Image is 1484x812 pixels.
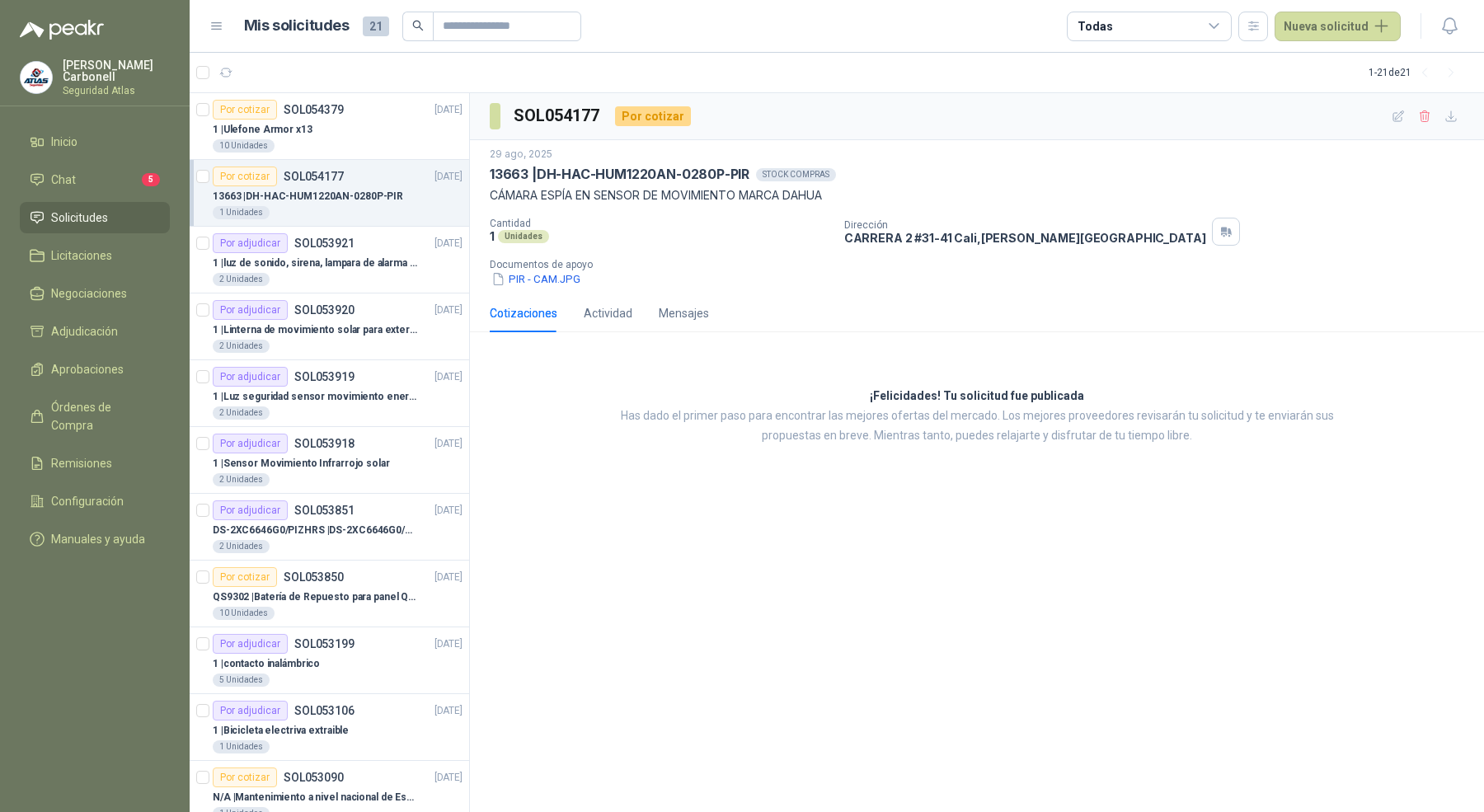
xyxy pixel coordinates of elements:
div: Por adjudicar [213,434,288,453]
p: [DATE] [434,102,463,118]
div: 2 Unidades [213,540,270,553]
div: 2 Unidades [213,340,270,353]
div: 1 Unidades [213,206,270,219]
div: Por adjudicar [213,367,288,387]
a: Configuración [20,486,170,517]
p: Dirección [844,219,1206,231]
h1: Mis solicitudes [244,14,350,38]
div: Por adjudicar [213,300,288,320]
span: Adjudicación [51,322,118,340]
div: Por adjudicar [213,634,288,654]
a: Por adjudicarSOL053106[DATE] 1 |Bicicleta electriva extraible1 Unidades [190,694,469,761]
p: SOL053921 [294,237,355,249]
span: Manuales y ayuda [51,530,145,548]
p: [DATE] [434,369,463,385]
p: SOL053920 [294,304,355,316]
p: [DATE] [434,703,463,719]
a: Adjudicación [20,316,170,347]
a: Negociaciones [20,278,170,309]
p: SOL053106 [294,705,355,716]
div: Por cotizar [213,167,277,186]
p: SOL053918 [294,438,355,449]
a: Por adjudicarSOL053851[DATE] DS-2XC6646G0/PIZHRS |DS-2XC6646G0/PIZHRS(2.8-12mm)(O-STD)2 Unidades [190,494,469,561]
p: Cantidad [490,218,831,229]
img: Company Logo [21,62,52,93]
p: SOL053851 [294,505,355,516]
a: Por adjudicarSOL053921[DATE] 1 |luz de sonido, sirena, lampara de alarma solar2 Unidades [190,227,469,293]
div: 1 Unidades [213,740,270,753]
a: Por cotizarSOL054177[DATE] 13663 |DH-HAC-HUM1220AN-0280P-PIR1 Unidades [190,160,469,227]
p: QS9302 | Batería de Repuesto para panel Qolsys QS9302 [213,589,418,605]
span: Aprobaciones [51,360,124,378]
p: [DATE] [434,636,463,652]
p: Has dado el primer paso para encontrar las mejores ofertas del mercado. Los mejores proveedores r... [598,406,1356,446]
p: 1 | Linterna de movimiento solar para exteriores con 77 leds [213,322,418,338]
p: SOL054177 [284,171,344,182]
p: [DATE] [434,570,463,585]
span: Órdenes de Compra [51,398,154,434]
p: 1 | Ulefone Armor x13 [213,122,312,138]
a: Aprobaciones [20,354,170,385]
a: Por adjudicarSOL053919[DATE] 1 |Luz seguridad sensor movimiento energia solar2 Unidades [190,360,469,427]
p: 1 | Sensor Movimiento Infrarrojo solar [213,456,390,472]
span: Licitaciones [51,246,112,265]
p: [DATE] [434,770,463,786]
p: SOL054379 [284,104,344,115]
div: Mensajes [659,304,709,322]
a: Licitaciones [20,240,170,271]
p: 13663 | DH-HAC-HUM1220AN-0280P-PIR [213,189,403,204]
span: Remisiones [51,454,112,472]
p: [DATE] [434,236,463,251]
div: STOCK COMPRAS [756,168,836,181]
h3: SOL054177 [514,103,602,129]
span: search [412,20,424,31]
img: Logo peakr [20,20,104,40]
p: 13663 | DH-HAC-HUM1220AN-0280P-PIR [490,166,749,183]
div: 2 Unidades [213,406,270,420]
div: Actividad [584,304,632,322]
p: [DATE] [434,436,463,452]
p: [DATE] [434,303,463,318]
p: CÁMARA ESPÍA EN SENSOR DE MOVIMIENTO MARCA DAHUA [490,186,1464,204]
a: Por adjudicarSOL053199[DATE] 1 |contacto inalámbrico5 Unidades [190,627,469,694]
div: 1 - 21 de 21 [1369,59,1464,86]
div: Por cotizar [615,106,691,126]
p: [PERSON_NAME] Carbonell [63,59,170,82]
span: 21 [363,16,389,36]
div: Por adjudicar [213,233,288,253]
a: Solicitudes [20,202,170,233]
div: Por adjudicar [213,500,288,520]
div: 10 Unidades [213,139,275,153]
p: 1 [490,229,495,243]
div: 5 Unidades [213,674,270,687]
p: N/A | Mantenimiento a nivel nacional de Esclusas de Seguridad [213,790,418,805]
div: Por cotizar [213,567,277,587]
p: DS-2XC6646G0/PIZHRS | DS-2XC6646G0/PIZHRS(2.8-12mm)(O-STD) [213,523,418,538]
div: Unidades [498,230,549,243]
a: Por adjudicarSOL053918[DATE] 1 |Sensor Movimiento Infrarrojo solar2 Unidades [190,427,469,494]
a: Por cotizarSOL054379[DATE] 1 |Ulefone Armor x1310 Unidades [190,93,469,160]
a: Chat5 [20,164,170,195]
span: Solicitudes [51,209,108,227]
p: 29 ago, 2025 [490,147,552,162]
a: Remisiones [20,448,170,479]
p: 1 | Bicicleta electriva extraible [213,723,349,739]
p: SOL053850 [284,571,344,583]
div: 2 Unidades [213,473,270,486]
p: SOL053199 [294,638,355,650]
a: Órdenes de Compra [20,392,170,441]
a: Manuales y ayuda [20,523,170,555]
p: SOL053090 [284,772,344,783]
p: SOL053919 [294,371,355,383]
div: Por cotizar [213,767,277,787]
p: 1 | contacto inalámbrico [213,656,320,672]
span: Chat [51,171,76,189]
p: 1 | Luz seguridad sensor movimiento energia solar [213,389,418,405]
div: Por cotizar [213,100,277,120]
div: Todas [1078,17,1112,35]
p: [DATE] [434,169,463,185]
div: Cotizaciones [490,304,557,322]
a: Inicio [20,126,170,157]
p: Seguridad Atlas [63,86,170,96]
a: Por adjudicarSOL053920[DATE] 1 |Linterna de movimiento solar para exteriores con 77 leds2 Unidades [190,293,469,360]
